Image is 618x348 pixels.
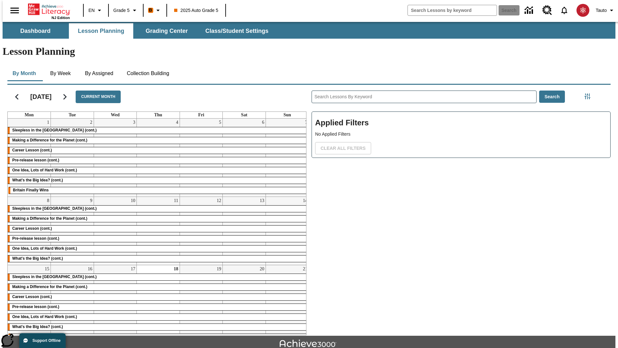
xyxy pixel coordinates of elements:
[539,91,565,103] button: Search
[593,5,618,16] button: Profile/Settings
[9,89,25,105] button: Previous
[137,119,180,197] td: September 4, 2025
[596,7,607,14] span: Tauto
[266,119,309,197] td: September 7, 2025
[200,23,274,39] button: Class/Student Settings
[258,197,266,205] a: September 13, 2025
[8,216,309,222] div: Making a Difference for the Planet (cont.)
[12,285,87,289] span: Making a Difference for the Planet (cont.)
[408,5,497,15] input: search field
[51,197,94,265] td: September 9, 2025
[51,119,94,197] td: September 2, 2025
[218,119,222,126] a: September 5, 2025
[78,27,124,35] span: Lesson Planning
[8,324,309,330] div: What's the Big Idea? (cont.)
[12,226,52,231] span: Career Lesson (cont.)
[197,112,206,118] a: Friday
[315,115,607,131] h2: Applied Filters
[8,236,309,242] div: Pre-release lesson (cont.)
[135,23,199,39] button: Grading Center
[30,93,51,101] h2: [DATE]
[12,275,97,279] span: Sleepless in the Animal Kingdom (cont.)
[240,112,248,118] a: Saturday
[153,112,164,118] a: Thursday
[12,304,59,309] span: Pre-release lesson (cont.)
[573,2,593,19] button: Select a new avatar
[8,226,309,232] div: Career Lesson (cont.)
[266,197,309,265] td: September 14, 2025
[19,333,66,348] button: Support Offline
[282,112,292,118] a: Sunday
[312,91,536,103] input: Search Lessons By Keyword
[12,128,97,132] span: Sleepless in the Animal Kingdom (cont.)
[7,66,41,81] button: By Month
[5,1,24,20] button: Open side menu
[2,82,306,335] div: Calendar
[8,206,309,212] div: Sleepless in the Animal Kingdom (cont.)
[258,265,266,273] a: September 20, 2025
[80,66,118,81] button: By Assigned
[145,27,188,35] span: Grading Center
[51,16,70,20] span: NJ Edition
[12,295,52,299] span: Career Lesson (cont.)
[12,148,52,152] span: Career Lesson (cont.)
[8,246,309,252] div: One Idea, Lots of Hard Work (cont.)
[3,23,274,39] div: SubNavbar
[175,119,180,126] a: September 4, 2025
[132,119,136,126] a: September 3, 2025
[8,147,309,154] div: Career Lesson (cont.)
[180,119,223,197] td: September 5, 2025
[3,45,615,57] h1: Lesson Planning
[12,314,77,319] span: One Idea, Lots of Hard Work (cont.)
[137,197,180,265] td: September 11, 2025
[306,82,611,335] div: Search
[12,246,77,251] span: One Idea, Lots of Hard Work (cont.)
[223,119,266,197] td: September 6, 2025
[315,131,607,138] p: No Applied Filters
[8,256,309,262] div: What's the Big Idea? (cont.)
[89,7,95,14] span: EN
[521,2,538,19] a: Data Center
[8,284,309,290] div: Making a Difference for the Planet (cont.)
[13,188,49,192] span: Britain Finally Wins
[576,4,589,17] img: avatar image
[122,66,174,81] button: Collection Building
[8,137,309,144] div: Making a Difference for the Planet (cont.)
[145,5,164,16] button: Boost Class color is orange. Change class color
[12,178,63,182] span: What's the Big Idea? (cont.)
[94,197,137,265] td: September 10, 2025
[87,265,94,273] a: September 16, 2025
[12,206,97,211] span: Sleepless in the Animal Kingdom (cont.)
[69,23,133,39] button: Lesson Planning
[57,89,73,105] button: Next
[20,27,51,35] span: Dashboard
[8,197,51,265] td: September 8, 2025
[312,111,611,158] div: Applied Filters
[8,119,51,197] td: September 1, 2025
[46,197,51,205] a: September 8, 2025
[89,197,94,205] a: September 9, 2025
[113,7,130,14] span: Grade 5
[3,23,68,39] button: Dashboard
[556,2,573,19] a: Notifications
[67,112,77,118] a: Tuesday
[149,6,152,14] span: B
[89,119,94,126] a: September 2, 2025
[8,187,308,194] div: Britain Finally Wins
[33,338,61,343] span: Support Offline
[8,167,309,174] div: One Idea, Lots of Hard Work (cont.)
[304,119,309,126] a: September 7, 2025
[173,197,179,205] a: September 11, 2025
[302,197,309,205] a: September 14, 2025
[12,324,63,329] span: What's the Big Idea? (cont.)
[205,27,268,35] span: Class/Student Settings
[8,177,309,184] div: What's the Big Idea? (cont.)
[173,265,180,273] a: September 18, 2025
[302,265,309,273] a: September 21, 2025
[8,304,309,310] div: Pre-release lesson (cont.)
[12,236,59,241] span: Pre-release lesson (cont.)
[8,314,309,320] div: One Idea, Lots of Hard Work (cont.)
[8,274,309,280] div: Sleepless in the Animal Kingdom (cont.)
[12,138,87,142] span: Making a Difference for the Planet (cont.)
[8,127,309,134] div: Sleepless in the Animal Kingdom (cont.)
